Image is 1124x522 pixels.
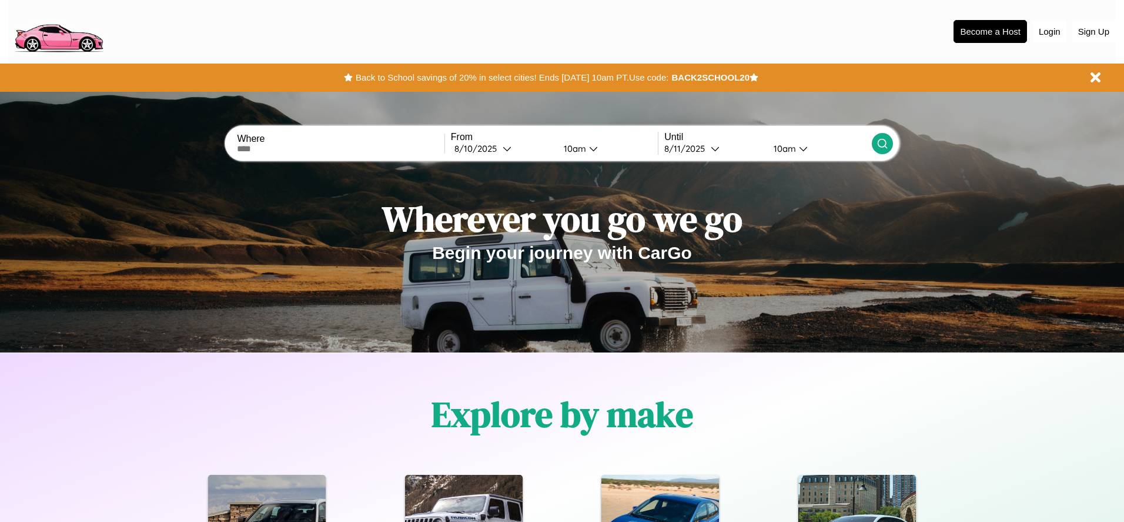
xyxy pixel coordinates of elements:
label: From [451,132,658,142]
button: Sign Up [1072,21,1115,42]
div: 8 / 10 / 2025 [454,143,503,154]
label: Where [237,134,444,144]
label: Until [664,132,871,142]
div: 10am [558,143,589,154]
button: 10am [554,142,658,155]
button: Back to School savings of 20% in select cities! Ends [DATE] 10am PT.Use code: [353,69,671,86]
div: 8 / 11 / 2025 [664,143,711,154]
b: BACK2SCHOOL20 [671,72,750,82]
button: Become a Host [954,20,1027,43]
h1: Explore by make [431,390,693,438]
img: logo [9,6,108,55]
button: Login [1033,21,1066,42]
button: 8/10/2025 [451,142,554,155]
button: 10am [764,142,871,155]
div: 10am [768,143,799,154]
